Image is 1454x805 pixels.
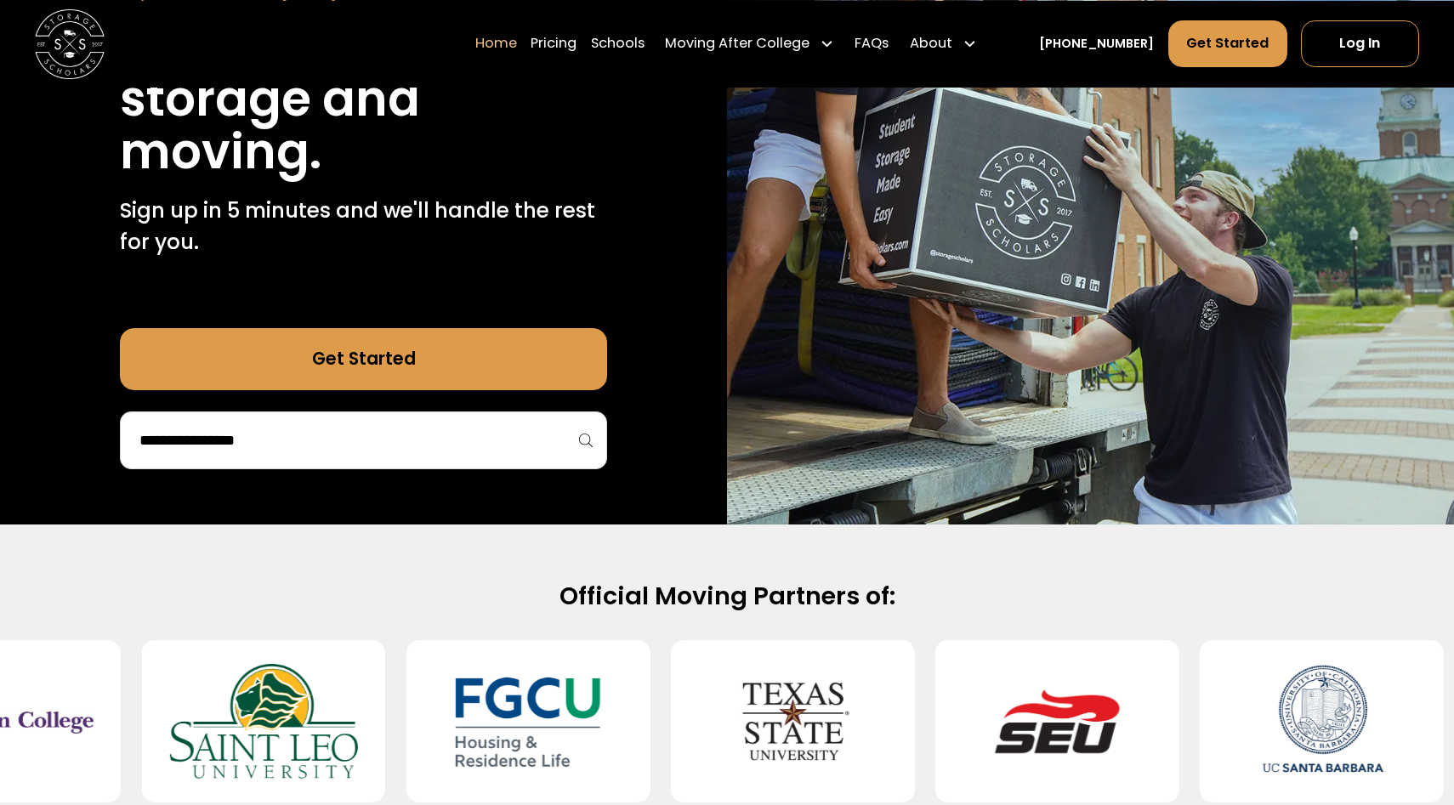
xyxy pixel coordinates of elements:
a: home [35,9,105,78]
img: Texas State University [699,654,887,788]
a: Home [475,20,517,68]
a: Log In [1301,20,1419,67]
a: [PHONE_NUMBER] [1039,34,1154,52]
div: About [910,33,952,54]
a: Pricing [531,20,576,68]
img: Storage Scholars main logo [35,9,105,78]
p: Sign up in 5 minutes and we'll handle the rest for you. [120,196,607,258]
div: Moving After College [658,20,841,68]
img: University of California-Santa Barbara (UCSB) [1228,654,1416,788]
a: Get Started [120,328,607,391]
a: Schools [591,20,645,68]
h1: Stress free student storage and moving. [120,20,607,179]
img: Southeastern University [963,654,1151,788]
a: Get Started [1168,20,1287,67]
div: About [903,20,984,68]
img: Saint Leo University [169,654,357,788]
div: Moving After College [665,33,809,54]
a: FAQs [855,20,889,68]
img: Florida Gulf Coast University [434,654,622,788]
h2: Official Moving Partners of: [170,581,1284,612]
